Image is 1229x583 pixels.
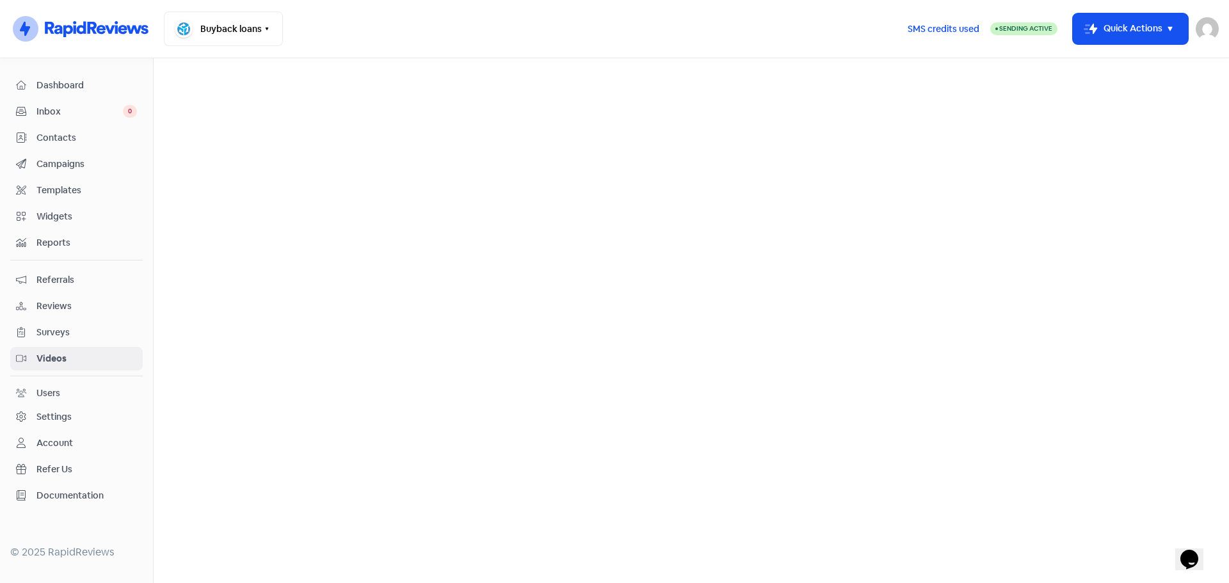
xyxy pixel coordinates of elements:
a: Documentation [10,484,143,507]
a: Reviews [10,294,143,318]
span: Widgets [36,210,137,223]
a: Contacts [10,126,143,150]
span: Campaigns [36,157,137,171]
a: Sending Active [990,21,1057,36]
a: Surveys [10,321,143,344]
a: Settings [10,405,143,429]
a: Templates [10,179,143,202]
a: Refer Us [10,458,143,481]
div: Users [36,387,60,400]
div: Account [36,436,73,450]
div: © 2025 RapidReviews [10,545,143,560]
span: 0 [123,105,137,118]
span: Refer Us [36,463,137,476]
span: Contacts [36,131,137,145]
a: Videos [10,347,143,371]
span: Documentation [36,489,137,502]
a: Account [10,431,143,455]
a: Reports [10,231,143,255]
button: Buyback loans [164,12,283,46]
a: Dashboard [10,74,143,97]
span: Templates [36,184,137,197]
span: Reports [36,236,137,250]
span: Videos [36,352,137,365]
a: Widgets [10,205,143,228]
span: Sending Active [999,24,1052,33]
a: Users [10,381,143,405]
button: Quick Actions [1073,13,1188,44]
span: Dashboard [36,79,137,92]
iframe: chat widget [1175,532,1216,570]
img: User [1196,17,1219,40]
span: Reviews [36,299,137,313]
span: Inbox [36,105,123,118]
a: SMS credits used [897,21,990,35]
a: Referrals [10,268,143,292]
a: Inbox 0 [10,100,143,124]
a: Campaigns [10,152,143,176]
span: Referrals [36,273,137,287]
div: Settings [36,410,72,424]
span: SMS credits used [908,22,979,36]
span: Surveys [36,326,137,339]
